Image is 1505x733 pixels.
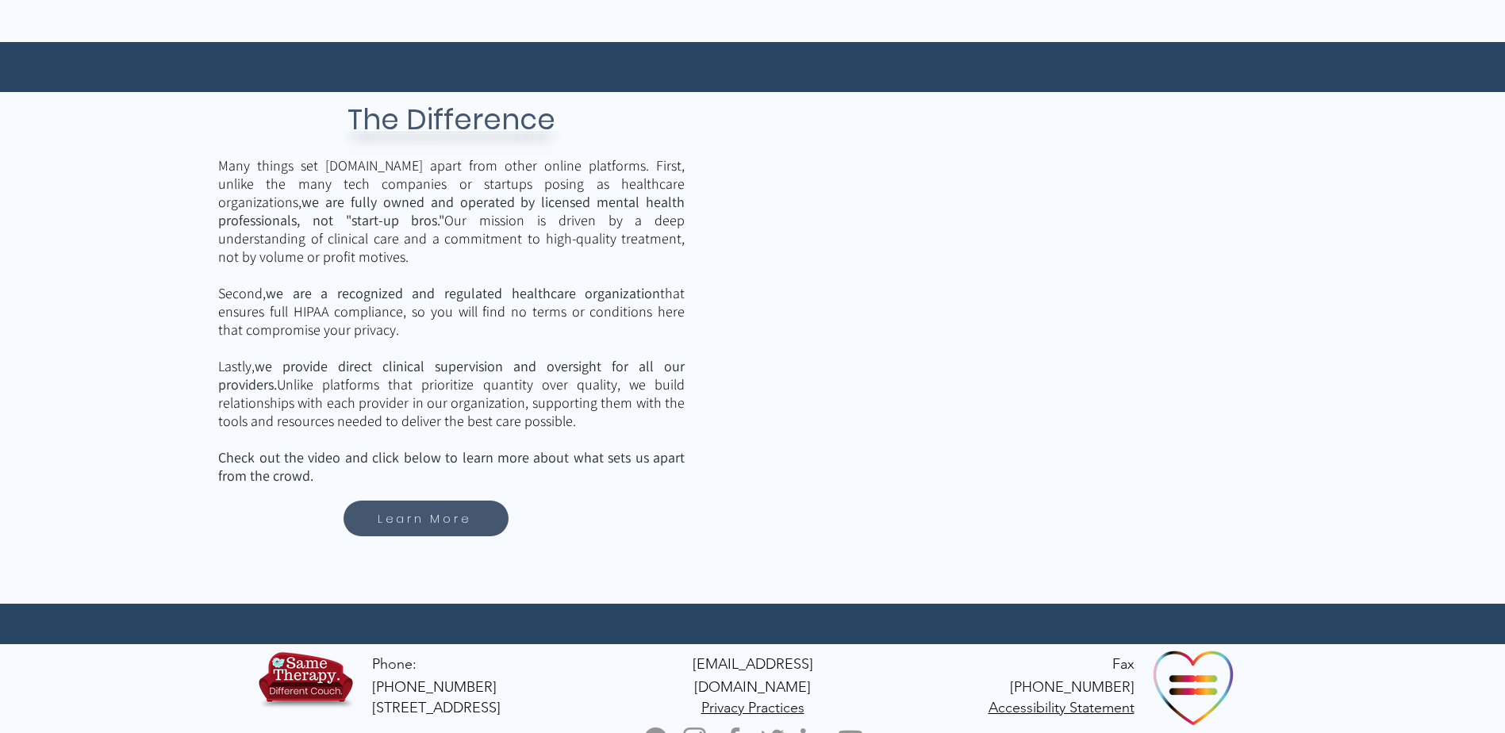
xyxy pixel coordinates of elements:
span: we are fully owned and operated by licensed mental health professionals, not "start-up bros." [218,193,685,229]
a: Learn More [344,501,509,536]
span: we are a recognized and regulated healthcare organization [266,284,660,302]
span: we provide direct clinical supervision and oversight for all our providers. [218,357,685,393]
img: Ally Organization [1151,644,1237,730]
a: Privacy Practices [701,698,804,716]
span: Check out the video and click below to learn more about what sets us apart from the crowd. [218,448,685,485]
span: Learn More [378,509,472,528]
a: Phone: [PHONE_NUMBER] [372,655,497,696]
a: [EMAIL_ADDRESS][DOMAIN_NAME] [693,654,813,696]
span: Privacy Practices [701,699,804,716]
span: Accessibility Statement [989,699,1135,716]
h3: The Difference [313,98,590,140]
img: TBH.US [255,649,356,719]
iframe: The Difference [903,215,1213,438]
span: [STREET_ADDRESS] [372,699,501,716]
span: Many things set [DOMAIN_NAME] apart from other online platforms. First, unlike the many tech comp... [218,156,685,339]
span: Lastly, Unlike platforms that prioritize quantity over quality, we build relationships with each ... [218,357,685,430]
a: Accessibility Statement [989,698,1135,716]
